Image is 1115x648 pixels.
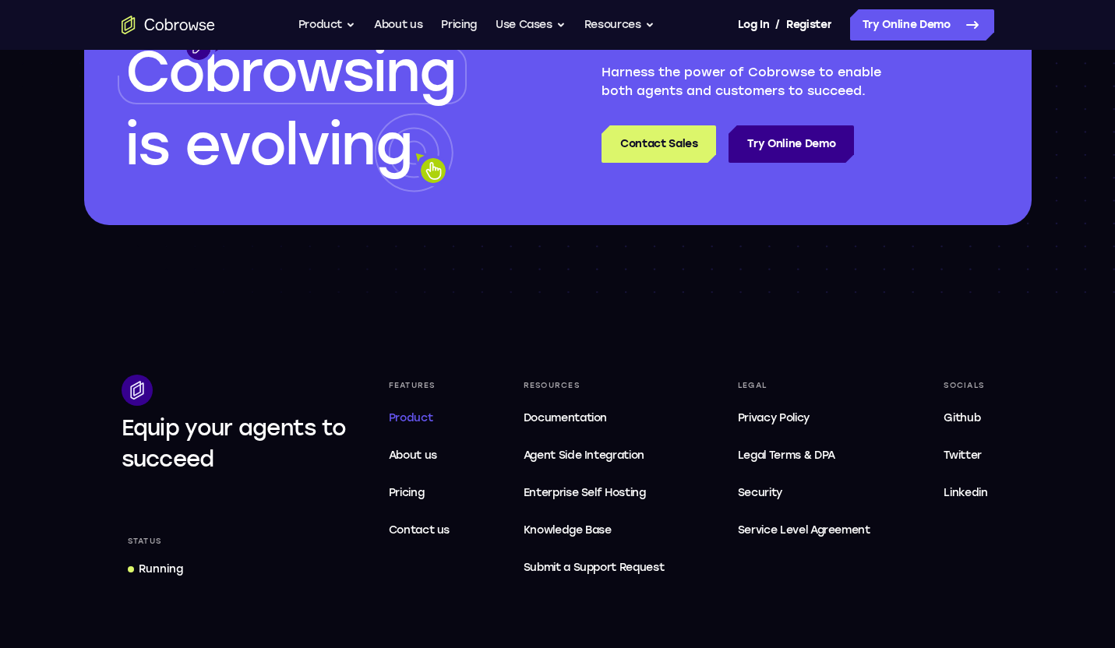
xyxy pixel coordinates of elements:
span: Documentation [524,411,607,424]
a: Register [786,9,831,40]
a: Linkedin [937,477,993,509]
div: Features [383,375,457,396]
a: Running [122,555,189,583]
a: Twitter [937,440,993,471]
a: Contact us [383,515,457,546]
div: Resources [517,375,671,396]
button: Resources [584,9,655,40]
span: Legal Terms & DPA [738,449,835,462]
span: Twitter [944,449,982,462]
a: Documentation [517,403,671,434]
div: Socials [937,375,993,396]
span: Github [944,411,980,424]
span: Pricing [389,486,425,499]
span: Linkedin [944,486,987,499]
a: About us [383,440,457,471]
a: Knowledge Base [517,515,671,546]
a: Try Online Demo [729,125,854,163]
div: Running [139,562,183,577]
span: Knowledge Base [524,523,612,537]
span: Service Level Agreement [738,521,870,540]
a: Product [383,403,457,434]
a: About us [374,9,422,40]
span: Cobrowsing [125,38,456,105]
span: Agent Side Integration [524,446,665,465]
span: Privacy Policy [738,411,810,424]
button: Product [298,9,356,40]
span: Contact us [389,523,450,537]
a: Submit a Support Request [517,552,671,583]
a: Legal Terms & DPA [732,440,877,471]
span: About us [389,449,437,462]
a: Privacy Policy [732,403,877,434]
div: Legal [732,375,877,396]
span: Submit a Support Request [524,558,665,577]
span: Equip your agents to succeed [122,414,347,472]
a: Go to the home page [122,16,215,34]
span: / [775,16,780,34]
a: Log In [738,9,769,40]
a: Enterprise Self Hosting [517,477,671,509]
p: Harness the power of Cobrowse to enable both agents and customers to succeed. [602,63,915,100]
a: Service Level Agreement [732,515,877,546]
a: Security [732,477,877,509]
span: is [125,111,169,178]
div: Status [122,530,168,552]
a: Agent Side Integration [517,440,671,471]
button: Use Cases [496,9,566,40]
a: Github [937,403,993,434]
span: Product [389,411,433,424]
a: Contact Sales [602,125,716,163]
span: evolving [185,111,411,178]
a: Pricing [441,9,477,40]
a: Pricing [383,477,457,509]
span: Enterprise Self Hosting [524,484,665,502]
span: Security [738,486,782,499]
a: Try Online Demo [850,9,994,40]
